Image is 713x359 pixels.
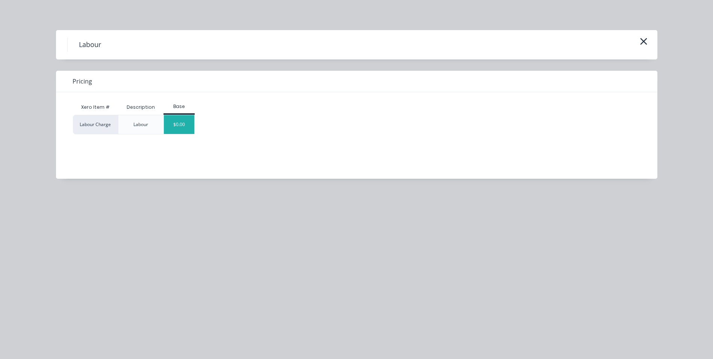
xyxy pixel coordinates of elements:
[163,103,195,110] div: Base
[73,100,118,115] div: Xero Item #
[73,77,92,86] span: Pricing
[121,98,161,117] div: Description
[73,115,118,134] div: Labour Charge
[164,115,194,134] div: $0.00
[67,38,112,52] h4: Labour
[133,121,148,128] div: Labour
